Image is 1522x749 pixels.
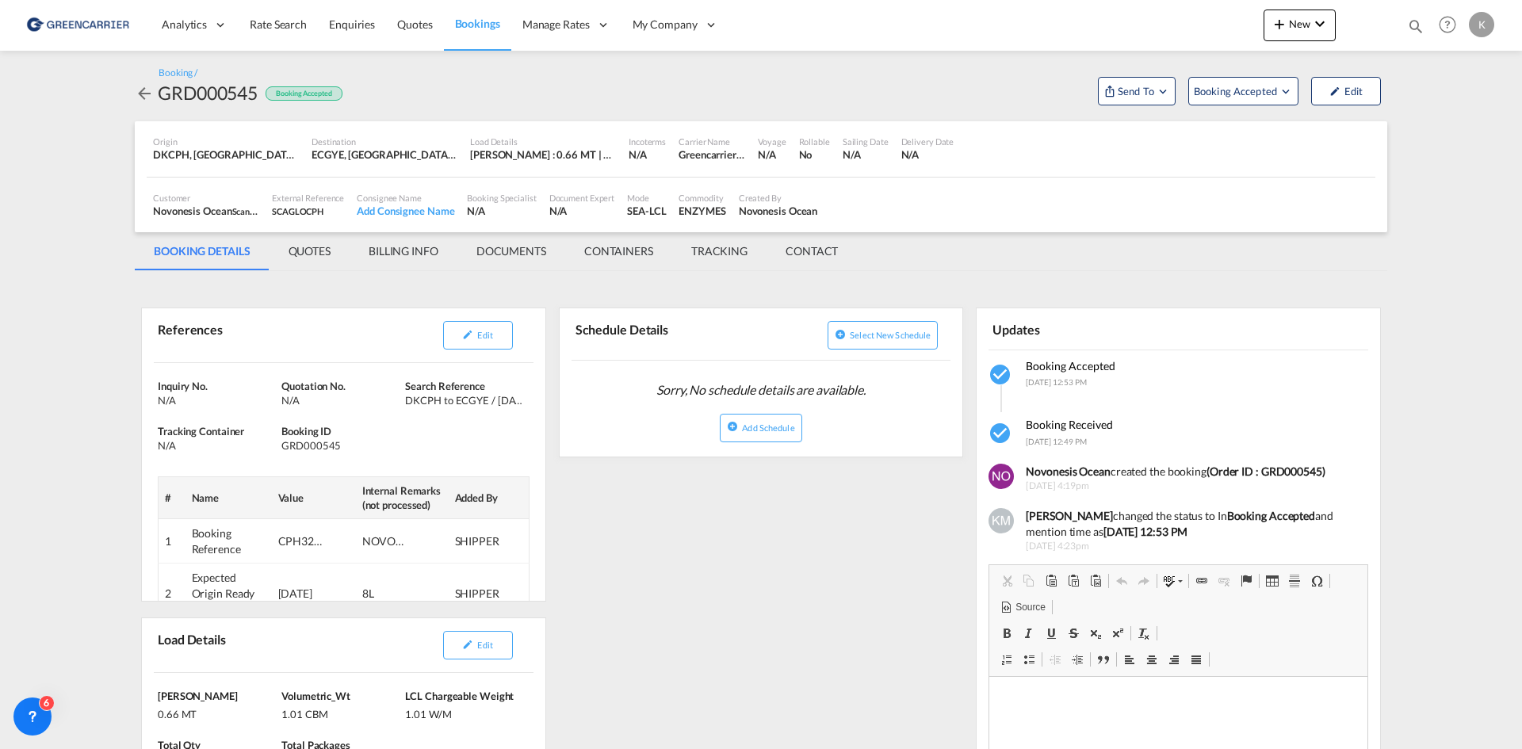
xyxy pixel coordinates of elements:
[1207,464,1325,478] b: (Order ID : GRD000545)
[1306,571,1328,591] a: Insert Special Character
[357,192,454,204] div: Consignee Name
[1026,509,1113,522] b: [PERSON_NAME]
[1311,77,1381,105] button: icon-pencilEdit
[1469,12,1494,37] div: K
[989,315,1175,342] div: Updates
[1119,649,1141,670] a: Align Left
[1133,623,1155,644] a: Remove Format
[1188,77,1298,105] button: Open demo menu
[1098,77,1176,105] button: Open demo menu
[158,80,258,105] div: GRD000545
[1026,437,1087,446] span: [DATE] 12:49 PM
[679,147,745,162] div: Greencarrier Consolidators
[1185,649,1207,670] a: Justify
[250,17,307,31] span: Rate Search
[185,476,272,518] th: Name
[1066,649,1088,670] a: Increase Indent
[470,136,616,147] div: Load Details
[1194,83,1279,99] span: Booking Accepted
[462,329,473,340] md-icon: icon-pencil
[629,136,666,147] div: Incoterms
[281,690,350,702] span: Volumetric_Wt
[312,147,457,162] div: ECGYE, Guayaquil, Ecuador, South America, Americas
[449,476,530,518] th: Added By
[457,232,565,270] md-tab-item: DOCUMENTS
[843,147,889,162] div: N/A
[1044,649,1066,670] a: Decrease Indent
[720,414,801,442] button: icon-plus-circleAdd Schedule
[1084,571,1107,591] a: Paste from Word
[1329,86,1340,97] md-icon: icon-pencil
[397,17,432,31] span: Quotes
[828,321,938,350] button: icon-plus-circleSelect new schedule
[153,204,259,218] div: Novonesis Ocean
[758,147,786,162] div: N/A
[362,533,410,549] div: NOVONESIS
[1026,540,1356,553] span: [DATE] 4:23pm
[1107,623,1129,644] a: Superscript
[449,519,530,564] td: SHIPPER
[989,421,1014,446] md-icon: icon-checkbox-marked-circle
[356,476,449,518] th: Internal Remarks (not processed)
[650,375,872,405] span: Sorry, No schedule details are available.
[135,232,270,270] md-tab-item: BOOKING DETAILS
[679,192,725,204] div: Commodity
[996,649,1018,670] a: Insert/Remove Numbered List
[449,564,530,624] td: SHIPPER
[153,136,299,147] div: Origin
[1434,11,1461,38] span: Help
[1013,601,1045,614] span: Source
[159,564,185,624] td: 2
[462,639,473,650] md-icon: icon-pencil
[549,204,615,218] div: N/A
[996,571,1018,591] a: Cut (Ctrl+X)
[281,425,331,438] span: Booking ID
[1434,11,1469,40] div: Help
[1283,571,1306,591] a: Insert Horizontal Line
[672,232,767,270] md-tab-item: TRACKING
[739,192,818,204] div: Created By
[1026,464,1111,478] b: Novonesis Ocean
[1018,623,1040,644] a: Italic (Ctrl+I)
[1227,509,1315,522] b: Booking Accepted
[799,147,830,162] div: No
[1261,571,1283,591] a: Table
[1264,10,1336,41] button: icon-plus 400-fgNewicon-chevron-down
[470,147,616,162] div: [PERSON_NAME] : 0.66 MT | Volumetric Wt : 1.01 CBM | Chargeable Wt : 1.01 W/M
[266,86,342,101] div: Booking Accepted
[1026,418,1113,431] span: Booking Received
[154,625,232,666] div: Load Details
[996,623,1018,644] a: Bold (Ctrl+B)
[278,533,326,549] div: CPH32106876
[443,631,513,659] button: icon-pencilEdit
[467,204,536,218] div: N/A
[843,136,889,147] div: Sailing Date
[629,147,647,162] div: N/A
[1062,571,1084,591] a: Paste as plain text (Ctrl+Shift+V)
[24,7,131,43] img: b0b18ec08afe11efb1d4932555f5f09d.png
[281,703,401,721] div: 1.01 CBM
[799,136,830,147] div: Rollable
[477,640,492,650] span: Edit
[1270,17,1329,30] span: New
[154,315,340,356] div: References
[162,17,207,32] span: Analytics
[989,508,1014,533] img: +tyfMPAAAABklEQVQDABaPBaZru80IAAAAAElFTkSuQmCC
[185,564,272,624] td: Expected Origin Ready Date
[901,136,954,147] div: Delivery Date
[270,232,350,270] md-tab-item: QUOTES
[989,362,1014,388] md-icon: icon-checkbox-marked-circle
[153,147,299,162] div: DKCPH, Copenhagen (Kobenhavn), Denmark, Northern Europe, Europe
[1191,571,1213,591] a: Link (Ctrl+K)
[477,330,492,340] span: Edit
[758,136,786,147] div: Voyage
[549,192,615,204] div: Document Expert
[1111,571,1133,591] a: Undo (Ctrl+Z)
[281,438,401,453] div: GRD000545
[159,67,197,80] div: Booking /
[572,315,758,353] div: Schedule Details
[1026,359,1115,373] span: Booking Accepted
[565,232,672,270] md-tab-item: CONTAINERS
[739,204,818,218] div: Novonesis Ocean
